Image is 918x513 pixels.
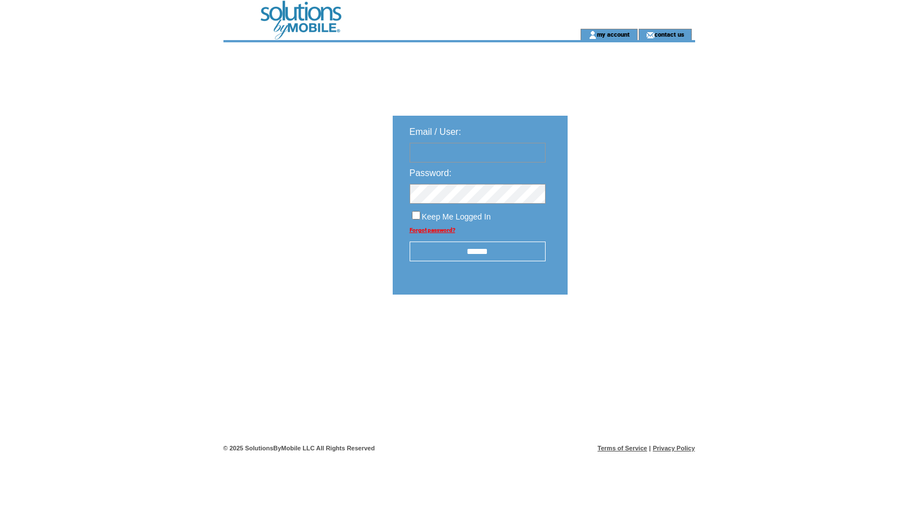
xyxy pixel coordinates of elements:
[422,212,491,221] span: Keep Me Logged In
[588,30,597,40] img: account_icon.gif;jsessionid=129ABF33B2E9DE9635CDF2D439D5FEB9
[649,445,651,451] span: |
[646,30,655,40] img: contact_us_icon.gif;jsessionid=129ABF33B2E9DE9635CDF2D439D5FEB9
[653,445,695,451] a: Privacy Policy
[223,445,375,451] span: © 2025 SolutionsByMobile LLC All Rights Reserved
[600,323,657,337] img: transparent.png;jsessionid=129ABF33B2E9DE9635CDF2D439D5FEB9
[655,30,684,38] a: contact us
[597,30,630,38] a: my account
[410,127,462,137] span: Email / User:
[598,445,647,451] a: Terms of Service
[410,227,455,233] a: Forgot password?
[410,168,452,178] span: Password:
